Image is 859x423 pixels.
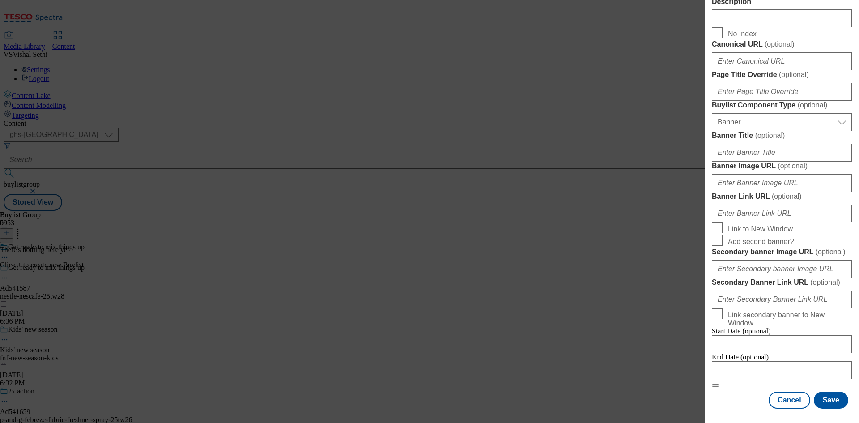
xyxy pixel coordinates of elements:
span: End Date (optional) [712,353,769,361]
span: Link secondary banner to New Window [728,311,848,327]
input: Enter Canonical URL [712,52,852,70]
span: Add second banner? [728,238,794,246]
button: Cancel [769,392,810,409]
input: Enter Secondary banner Image URL [712,260,852,278]
span: ( optional ) [810,278,840,286]
label: Banner Link URL [712,192,852,201]
span: ( optional ) [779,71,809,78]
label: Banner Image URL [712,162,852,171]
input: Enter Banner Image URL [712,174,852,192]
span: Link to New Window [728,225,793,233]
input: Enter Banner Title [712,144,852,162]
span: ( optional ) [755,132,785,139]
label: Banner Title [712,131,852,140]
span: ( optional ) [778,162,808,170]
input: Enter Page Title Override [712,83,852,101]
label: Canonical URL [712,40,852,49]
input: Enter Secondary Banner Link URL [712,291,852,308]
span: Start Date (optional) [712,327,771,335]
label: Secondary banner Image URL [712,248,852,256]
input: Enter Date [712,361,852,379]
label: Page Title Override [712,70,852,79]
span: ( optional ) [816,248,846,256]
span: No Index [728,30,757,38]
button: Save [814,392,848,409]
label: Secondary Banner Link URL [712,278,852,287]
input: Enter Date [712,335,852,353]
input: Enter Banner Link URL [712,205,852,222]
label: Buylist Component Type [712,101,852,110]
span: ( optional ) [772,192,802,200]
input: Enter Description [712,9,852,27]
span: ( optional ) [798,101,828,109]
span: ( optional ) [765,40,795,48]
